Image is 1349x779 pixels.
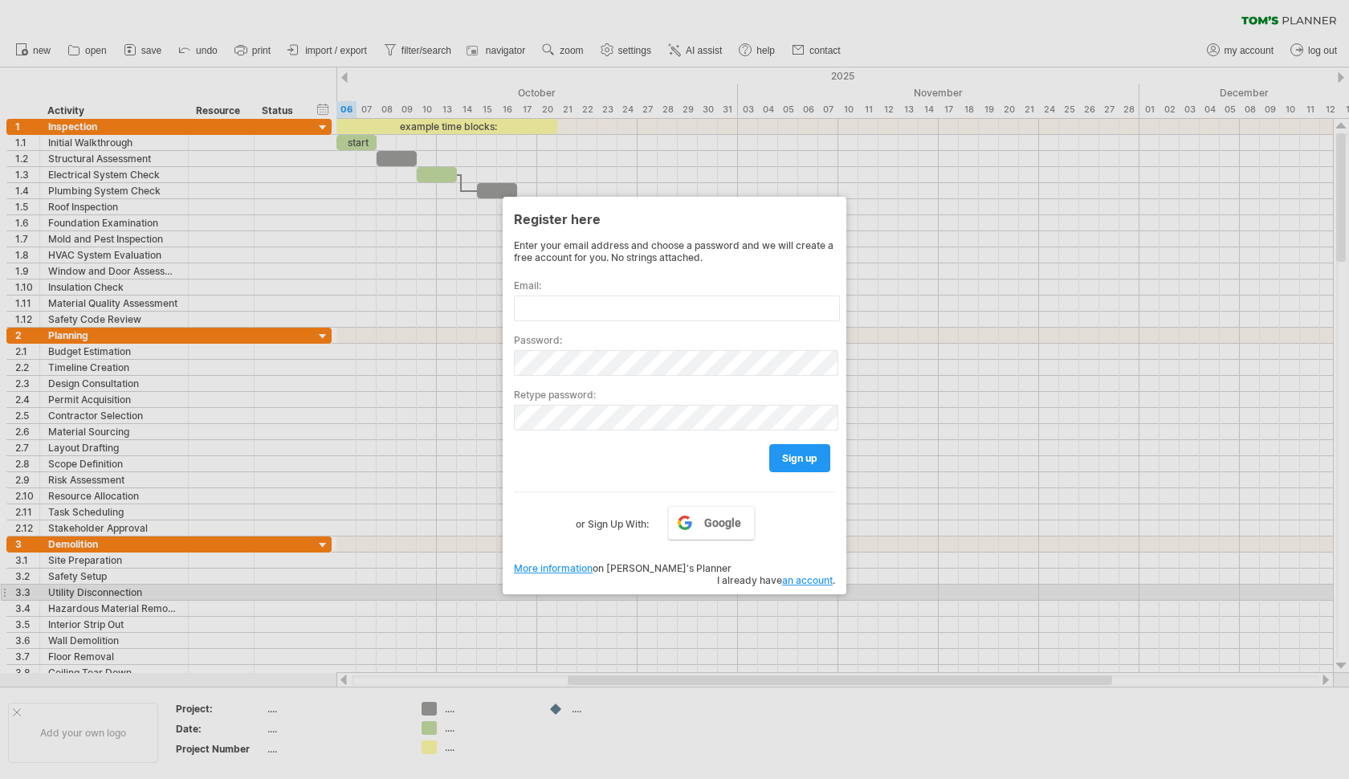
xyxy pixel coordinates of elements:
label: Email: [514,279,835,292]
div: Enter your email address and choose a password and we will create a free account for you. No stri... [514,239,835,263]
label: Password: [514,334,835,346]
a: More information [514,562,593,574]
label: Retype password: [514,389,835,401]
span: Google [704,516,741,529]
a: an account [782,574,833,586]
span: on [PERSON_NAME]'s Planner [514,562,732,574]
label: or Sign Up With: [576,506,649,533]
span: sign up [782,452,817,464]
span: I already have . [717,574,835,586]
div: Register here [514,204,835,233]
a: sign up [769,444,830,472]
a: Google [668,506,755,540]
